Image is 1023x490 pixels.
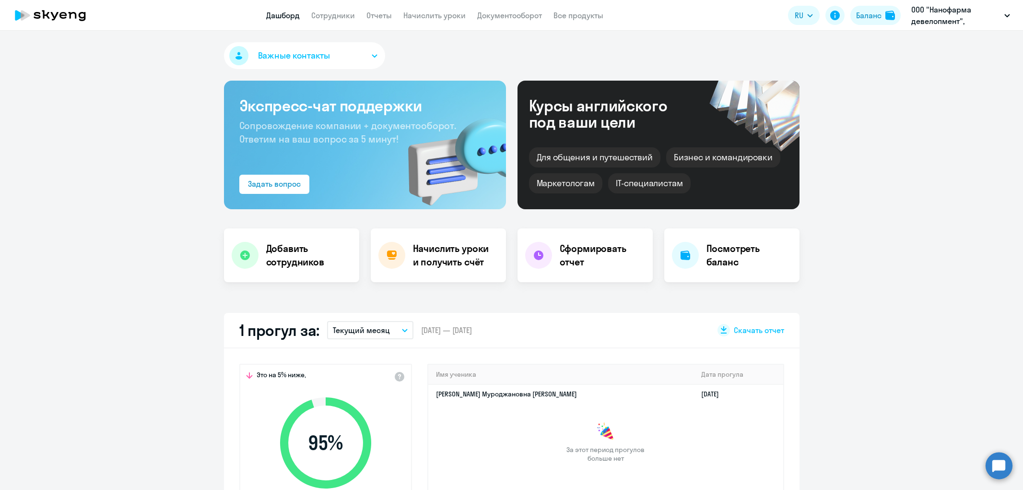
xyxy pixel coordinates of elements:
[560,242,645,269] h4: Сформировать отчет
[333,324,390,336] p: Текущий месяц
[239,120,456,145] span: Сопровождение компании + документооборот. Ответим на ваш вопрос за 5 минут!
[706,242,792,269] h4: Посмотреть баланс
[327,321,413,339] button: Текущий месяц
[856,10,882,21] div: Баланс
[257,370,306,382] span: Это на 5% ниже,
[529,97,693,130] div: Курсы английского под ваши цели
[906,4,1015,27] button: ООО "Нанофарма девелопмент", НАНОФАРМА ДЕВЕЛОПМЕНТ, ООО
[694,365,783,384] th: Дата прогула
[366,11,392,20] a: Отчеты
[553,11,603,20] a: Все продукты
[701,390,727,398] a: [DATE]
[258,49,330,62] span: Важные контакты
[565,445,646,463] span: За этот период прогулов больше нет
[413,242,496,269] h4: Начислить уроки и получить счёт
[266,11,300,20] a: Дашборд
[788,6,820,25] button: RU
[885,11,895,20] img: balance
[850,6,901,25] button: Балансbalance
[666,147,780,167] div: Бизнес и командировки
[529,147,661,167] div: Для общения и путешествий
[428,365,694,384] th: Имя ученика
[266,242,352,269] h4: Добавить сотрудников
[911,4,1000,27] p: ООО "Нанофарма девелопмент", НАНОФАРМА ДЕВЕЛОПМЕНТ, ООО
[608,173,691,193] div: IT-специалистам
[734,325,784,335] span: Скачать отчет
[248,178,301,190] div: Задать вопрос
[795,10,803,21] span: RU
[239,321,319,340] h2: 1 прогул за:
[436,390,577,398] a: [PERSON_NAME] Муроджановна [PERSON_NAME]
[239,96,491,115] h3: Экспресс-чат поддержки
[239,175,309,194] button: Задать вопрос
[270,431,381,454] span: 95 %
[403,11,466,20] a: Начислить уроки
[477,11,542,20] a: Документооборот
[394,101,506,209] img: bg-img
[421,325,472,335] span: [DATE] — [DATE]
[224,42,385,69] button: Важные контакты
[311,11,355,20] a: Сотрудники
[596,422,615,442] img: congrats
[529,173,602,193] div: Маркетологам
